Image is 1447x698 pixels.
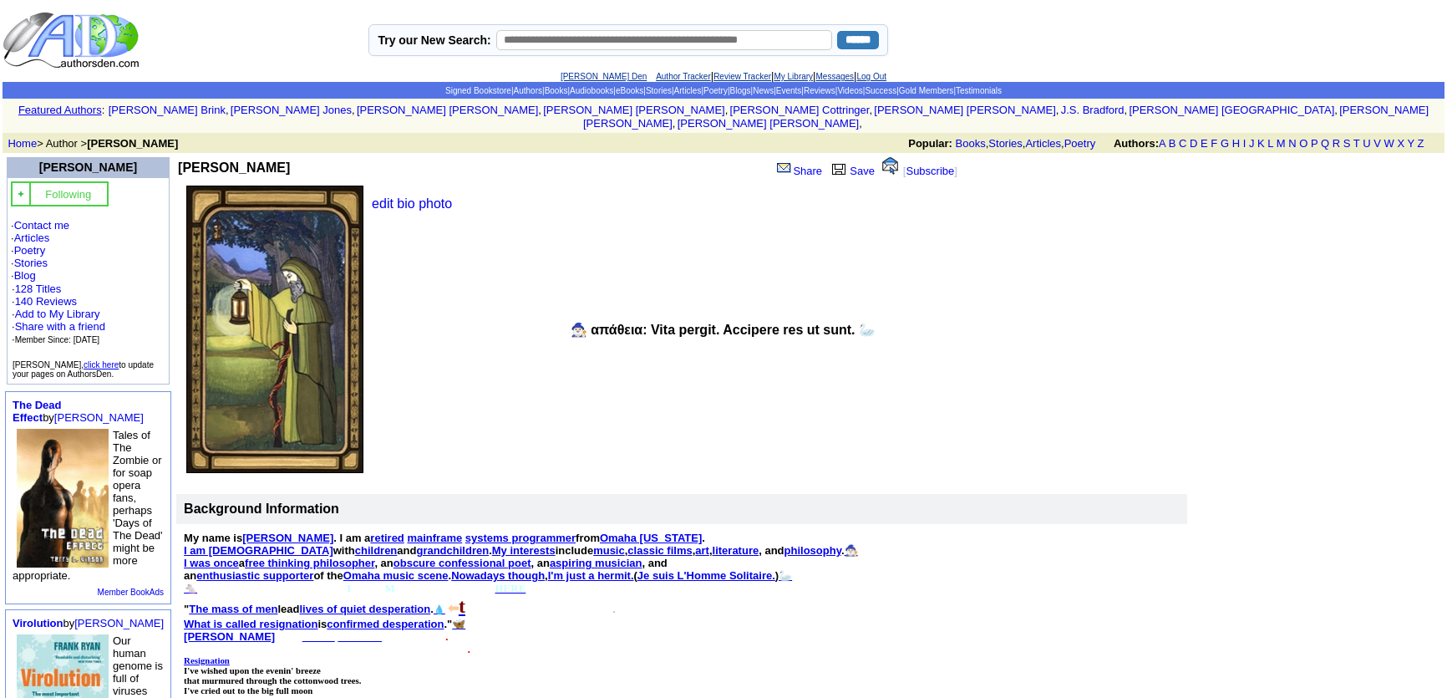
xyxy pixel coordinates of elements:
[1061,104,1125,116] a: J.S. Bradford
[15,308,100,320] a: Add to My Library
[451,569,545,582] a: Nowadays though
[541,106,543,115] font: i
[1299,137,1307,150] a: O
[1129,104,1334,116] a: [PERSON_NAME] [GEOGRAPHIC_DATA]
[3,11,143,69] img: logo_ad.gif
[102,104,105,116] font: :
[1221,137,1229,150] a: G
[1277,137,1286,150] a: M
[1407,137,1414,150] a: Y
[445,630,449,643] b: .
[1025,137,1061,150] a: Articles
[570,86,613,95] a: Audiobooks
[15,295,77,308] a: 140 Reviews
[616,86,643,95] a: eBooks
[452,618,465,630] a: 🦋
[14,219,69,232] a: Contact me
[338,630,382,643] span: le sentier
[1169,137,1176,150] a: B
[355,106,357,115] font: i
[1321,137,1329,150] a: Q
[1338,106,1339,115] font: i
[84,360,119,369] a: click here
[954,165,957,177] font: ]
[302,630,335,643] a: Suivez
[459,595,465,617] a: t
[184,557,239,569] a: I was once
[882,157,898,175] img: alert.gif
[646,86,672,95] a: Stories
[1333,137,1340,150] a: R
[445,86,511,95] a: Signed Bookstore
[14,269,36,282] a: Blog
[784,544,841,557] a: philosophy
[39,160,137,174] a: [PERSON_NAME]
[571,323,876,337] b: 🧙🏻‍♂️ απάθεια: Vita pergit. Accipere res ut sunt. 🦢
[465,603,612,615] span: his is what I've written about
[1243,137,1246,150] a: I
[548,569,634,582] a: I'm just a hermit.
[1064,137,1096,150] a: Poetry
[8,137,37,150] a: Home
[865,86,896,95] a: Success
[872,106,874,115] font: i
[956,86,1002,95] a: Testimonials
[862,120,864,129] font: i
[1159,137,1165,150] a: A
[184,532,705,544] span: My name is . I am a from .
[184,557,668,569] span: a , an , an , and
[1267,137,1273,150] a: L
[1114,137,1159,150] b: Authors:
[357,104,538,116] a: [PERSON_NAME] [PERSON_NAME]
[327,618,444,630] a: confirmed desperation
[45,188,91,201] font: Following
[74,617,164,629] a: [PERSON_NAME]
[384,582,394,594] span: M
[13,360,154,379] font: [PERSON_NAME], to update your pages on AuthorsDen.
[828,165,875,177] a: Save
[186,186,363,473] img: 112038.jpg
[18,104,102,116] a: Featured Authors
[775,165,822,177] a: Share
[13,617,164,629] font: by
[184,630,275,643] a: [PERSON_NAME]
[465,532,576,544] a: systems programmer
[229,106,231,115] font: i
[695,544,709,557] a: art
[15,283,62,295] a: 128 Titles
[492,544,556,557] a: My interests
[627,544,692,557] a: classic films
[1127,106,1129,115] font: i
[338,582,347,594] span: H
[550,557,642,569] a: aspiring musician
[779,569,792,582] a: 🦢
[184,618,465,630] span: is ."
[1311,137,1318,150] a: P
[1201,137,1208,150] a: E
[372,196,452,211] a: edit bio photo
[730,104,870,116] a: [PERSON_NAME] Cottringer
[1249,137,1255,150] a: J
[1418,137,1424,150] a: Z
[8,137,178,150] font: > Author >
[299,603,430,615] a: lives of quiet desperation
[184,665,321,675] b: I've wished upon the evenin' breeze
[16,189,26,199] img: gc.jpg
[543,104,724,116] a: [PERSON_NAME] [PERSON_NAME]
[656,72,711,81] a: Author Tracker
[14,232,50,244] a: Articles
[14,257,48,269] a: Stories
[730,86,751,95] a: Blogs
[13,399,62,424] a: The Dead Effect
[12,283,105,345] font: · ·
[545,86,568,95] a: Books
[495,582,526,594] span: HERE
[184,685,312,695] b: I've cried out to the big full moon
[395,582,495,594] b: ESSAGES EVERYW
[804,86,835,95] a: Reviews
[816,72,855,81] a: Messages
[184,603,465,615] span: " lead .
[13,429,163,582] font: Tales of The Zombie or for soap opera fans, perhaps 'Days of The Dead' might be more appropriate.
